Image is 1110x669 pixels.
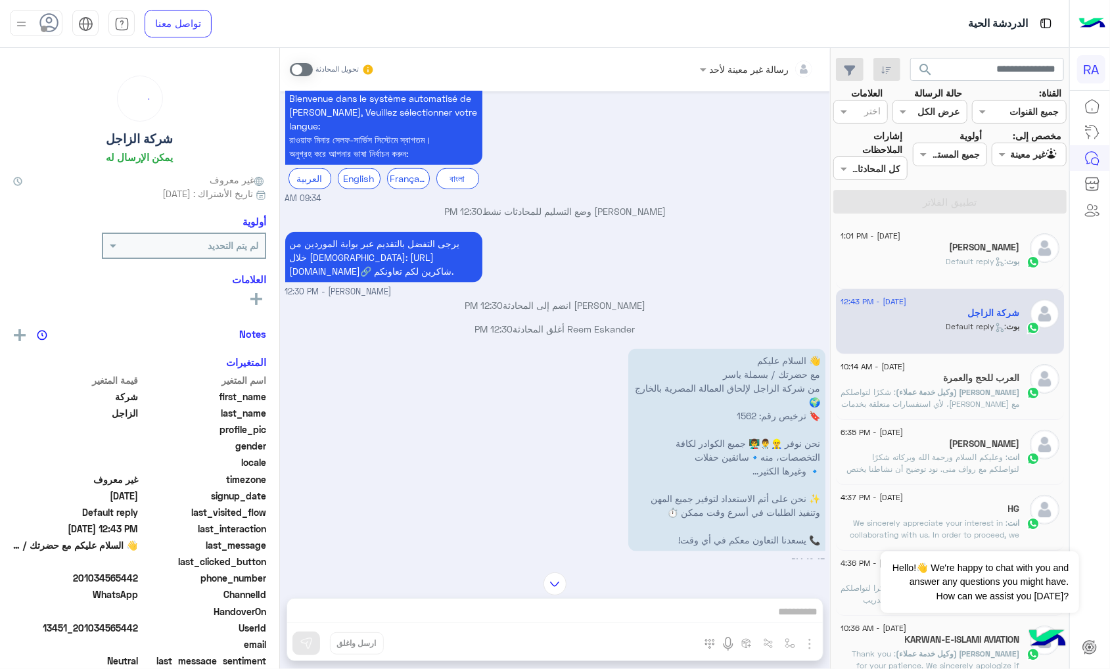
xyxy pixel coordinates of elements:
span: [DATE] - 10:36 AM [841,622,906,634]
span: [DATE] - 4:36 PM [841,557,903,569]
span: first_name [141,390,267,404]
span: 👋 السلام عليكم مع حضرتك / بسملة ياسر من شركة الزاجل لإلحاق العمالة المصرية بالخارج 🌍 🔖 ترخيص رقم:... [13,538,139,552]
span: Hello!👋 We're happy to chat with you and answer any questions you might have. How can we assist y... [881,551,1078,613]
h6: أولوية [243,216,266,227]
div: العربية [289,168,331,189]
p: 4/9/2025, 9:34 AM [285,32,482,165]
span: null [13,605,139,618]
span: locale [141,455,267,469]
a: tab [108,10,135,37]
span: email [141,637,267,651]
p: 4/9/2025, 12:43 PM [628,349,825,551]
span: Default reply [13,505,139,519]
div: বাংলা [436,168,479,189]
span: last_clicked_button [141,555,267,568]
span: UserId [141,621,267,635]
img: defaultAdmin.png [1030,430,1059,459]
h5: العرب للحج والعمرة [944,373,1020,384]
div: RA [1077,55,1105,83]
h6: يمكن الإرسال له [106,151,173,163]
label: حالة الرسالة [914,86,962,100]
p: 4/9/2025, 12:30 PM [285,232,482,283]
span: 0 [13,654,139,668]
span: شكرًا لتواصلكم مع رواف منى، لأي استفسارات متعلقة بخدمات العمرة، يمكنكم التواصل معنا عبر البريد ال... [841,387,1020,432]
span: signup_date [141,489,267,503]
span: HandoverOn [141,605,267,618]
span: We sincerely appreciate your interest in collaborating with us. In order to proceed, we kindly re... [850,518,1020,587]
label: مخصص إلى: [1013,129,1061,143]
img: tab [78,16,93,32]
span: 12:30 PM [444,206,482,217]
label: أولوية [960,129,982,143]
span: انت [1008,518,1020,528]
img: WhatsApp [1027,517,1040,530]
label: العلامات [851,86,883,100]
span: 2025-09-04T09:43:46.934Z [13,522,139,536]
span: last_message_sentiment [141,654,267,668]
img: WhatsApp [1027,256,1040,269]
span: [PERSON_NAME] (وكيل خدمة عملاء) [896,649,1020,658]
p: الدردشة الحية [968,15,1028,33]
img: defaultAdmin.png [1030,233,1059,263]
img: WhatsApp [1027,648,1040,661]
div: English [338,168,381,189]
span: قيمة المتغير [13,373,139,387]
p: [PERSON_NAME] انضم إلى المحادثة [285,298,825,312]
span: ChannelId [141,588,267,601]
img: WhatsApp [1027,321,1040,334]
h5: HG [1008,503,1020,515]
span: [PERSON_NAME] (وكيل خدمة عملاء) [896,387,1020,397]
span: وعليكم السلام ورحمة الله وبركاته شكرًا لتواصلكم مع رواف منى. نود توضيح أن نشاطنا يختص بخدمات الحج... [843,452,1020,509]
img: tab [114,16,129,32]
span: يرجى التفضل بالتقديم عبر بوابة الموردين من خلال [DEMOGRAPHIC_DATA]: [URL][DOMAIN_NAME]🔗 شاكرين لك... [290,238,460,277]
h6: المتغيرات [226,356,266,368]
span: شركة [13,390,139,404]
img: defaultAdmin.png [1030,364,1059,394]
span: [DATE] - 1:01 PM [841,230,900,242]
span: [PERSON_NAME] - 12:30 PM [285,286,392,298]
span: null [13,555,139,568]
span: بوت [1007,321,1020,331]
p: [PERSON_NAME] وضع التسليم للمحادثات نشط [285,204,825,218]
h5: KARWAN-E-ISLAMI AVIATION [905,634,1020,645]
p: Reem Eskander أغلق المحادثة [285,322,825,336]
label: إشارات الملاحظات [833,129,903,157]
img: notes [37,330,47,340]
img: hulul-logo.png [1025,616,1071,662]
h5: شركة الزاجل [968,308,1020,319]
span: الزاجل [13,406,139,420]
span: 12:30 PM [465,300,503,311]
span: [DATE] - 4:37 PM [841,492,903,503]
button: ارسل واغلق [330,632,384,655]
img: profile [13,16,30,32]
span: last_interaction [141,522,267,536]
a: تواصل معنا [145,10,212,37]
span: last_message [141,538,267,552]
span: timezone [141,473,267,486]
img: tab [1038,15,1054,32]
span: [DATE] - 10:14 AM [841,361,905,373]
span: 12:30 PM [475,323,513,334]
img: scroll [543,572,567,595]
img: WhatsApp [1027,452,1040,465]
span: اسم المتغير [141,373,267,387]
span: profile_pic [141,423,267,436]
span: تاريخ الأشتراك : [DATE] [162,187,253,200]
span: search [918,62,934,78]
h6: العلامات [13,273,266,285]
span: انت [1008,452,1020,462]
span: بوت [1007,256,1020,266]
span: 2025-09-03T12:18:22.275Z [13,489,139,503]
span: [DATE] - 6:35 PM [841,427,903,438]
button: search [910,58,942,86]
span: غير معروف [13,473,139,486]
h5: Basmala yasser [950,242,1020,253]
span: : Default reply [946,256,1007,266]
img: WhatsApp [1027,386,1040,400]
button: تطبيق الفلاتر [833,190,1067,214]
h5: تتزيل منصور [950,438,1020,450]
img: add [14,329,26,341]
span: null [13,637,139,651]
span: : Default reply [946,321,1007,331]
span: last_name [141,406,267,420]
